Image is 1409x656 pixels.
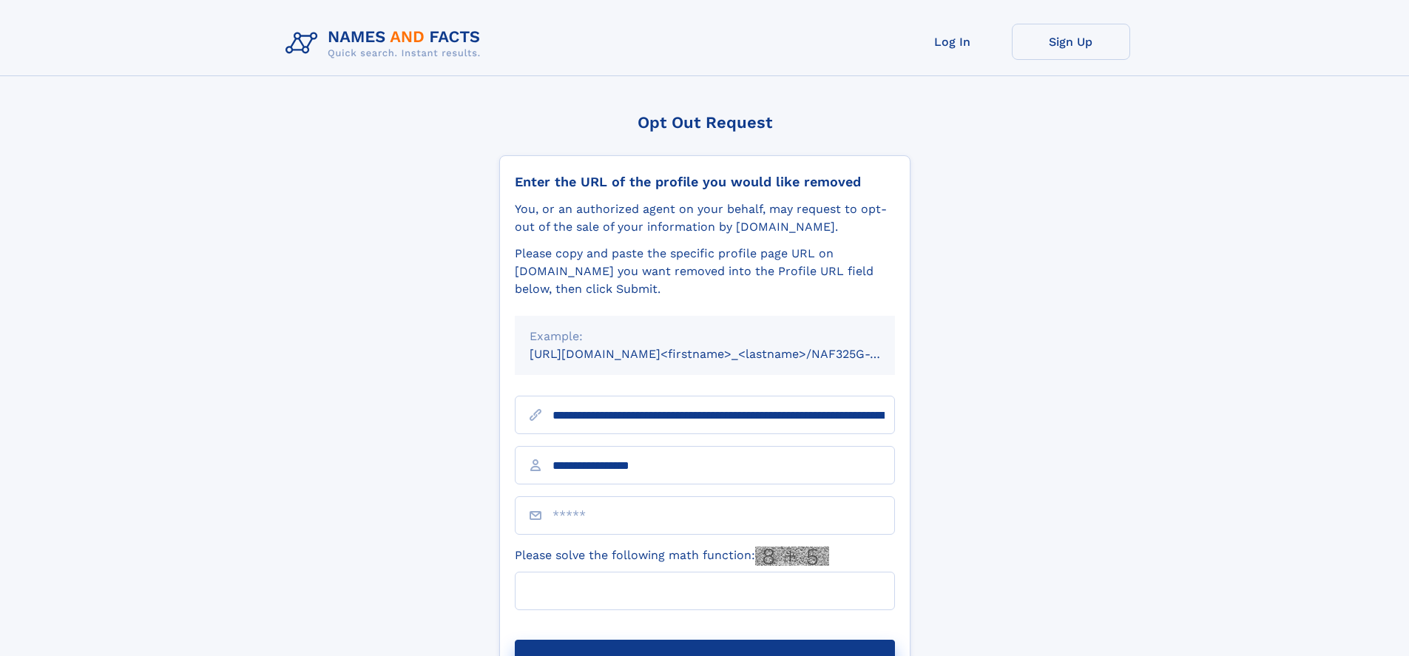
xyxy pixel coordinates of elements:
div: Enter the URL of the profile you would like removed [515,174,895,190]
a: Sign Up [1012,24,1130,60]
a: Log In [893,24,1012,60]
div: Example: [530,328,880,345]
div: You, or an authorized agent on your behalf, may request to opt-out of the sale of your informatio... [515,200,895,236]
small: [URL][DOMAIN_NAME]<firstname>_<lastname>/NAF325G-xxxxxxxx [530,347,923,361]
div: Please copy and paste the specific profile page URL on [DOMAIN_NAME] you want removed into the Pr... [515,245,895,298]
div: Opt Out Request [499,113,910,132]
img: Logo Names and Facts [280,24,493,64]
label: Please solve the following math function: [515,547,829,566]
